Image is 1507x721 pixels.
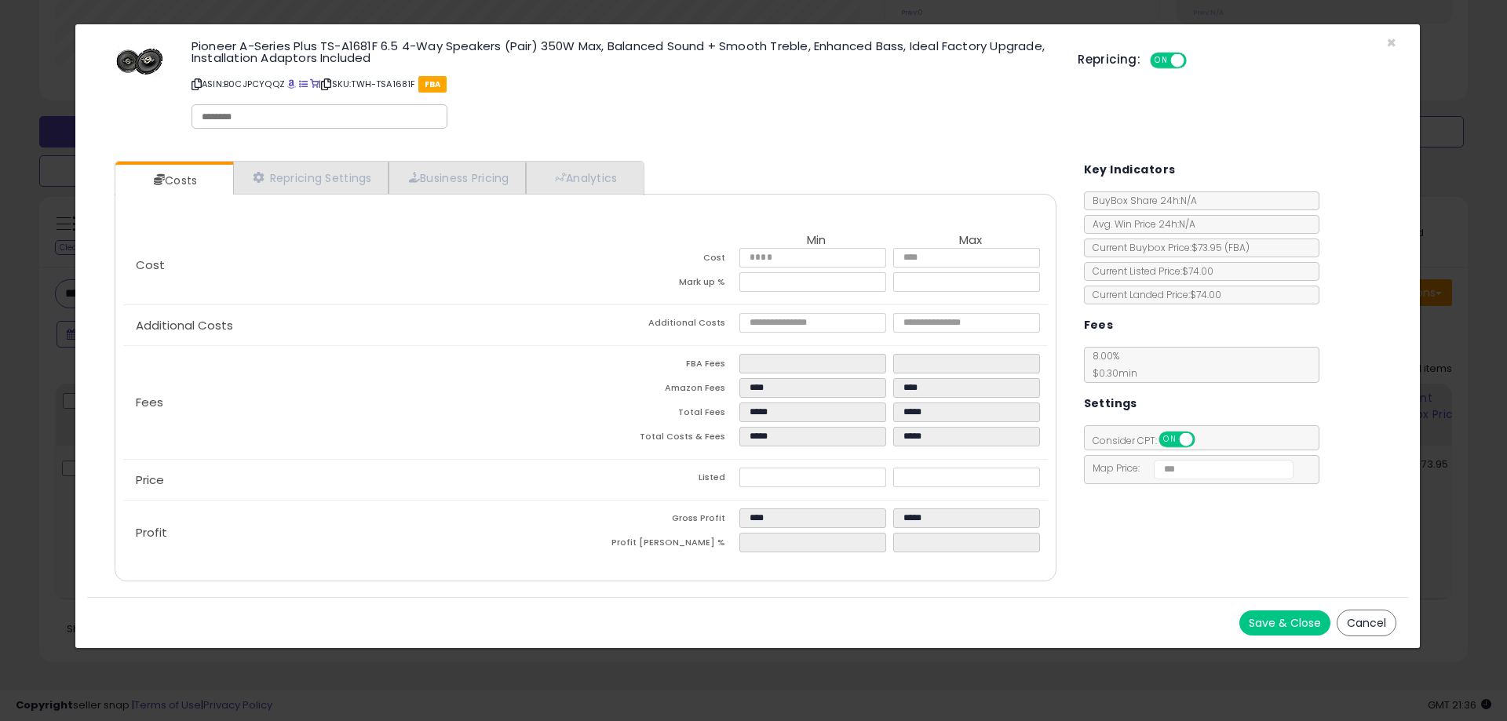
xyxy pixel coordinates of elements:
a: Repricing Settings [233,162,389,194]
a: Analytics [526,162,642,194]
p: Profit [123,526,586,539]
p: Price [123,474,586,486]
th: Max [893,234,1047,248]
span: 8.00 % [1085,349,1137,380]
h5: Fees [1084,315,1114,335]
img: 41zf-B5GacL._SL60_.jpg [116,40,163,87]
td: Total Fees [586,402,739,427]
span: Map Price: [1085,461,1294,475]
span: OFF [1192,433,1217,446]
span: $0.30 min [1085,366,1137,380]
p: Fees [123,396,586,409]
p: ASIN: B0CJPCYQQZ | SKU: TWH-TSA1681F [192,71,1054,96]
h5: Repricing: [1078,53,1140,66]
span: ON [1151,54,1171,67]
td: Listed [586,468,739,492]
td: Mark up % [586,272,739,297]
td: Total Costs & Fees [586,427,739,451]
p: Cost [123,259,586,271]
span: $73.95 [1191,241,1250,254]
span: Current Listed Price: $74.00 [1085,264,1213,278]
th: Min [739,234,893,248]
td: Gross Profit [586,508,739,533]
td: Amazon Fees [586,378,739,402]
td: FBA Fees [586,354,739,378]
span: BuyBox Share 24h: N/A [1085,194,1197,207]
td: Cost [586,248,739,272]
span: Consider CPT: [1085,434,1216,447]
span: × [1386,31,1396,54]
span: Current Buybox Price: [1085,241,1250,254]
td: Additional Costs [586,313,739,337]
h3: Pioneer A-Series Plus TS-A1681F 6.5 4-Way Speakers (Pair) 350W Max, Balanced Sound + Smooth Trebl... [192,40,1054,64]
a: Costs [115,165,232,196]
a: All offer listings [299,78,308,90]
span: Avg. Win Price 24h: N/A [1085,217,1195,231]
span: ( FBA ) [1224,241,1250,254]
h5: Key Indicators [1084,160,1176,180]
span: ON [1160,433,1180,446]
a: Your listing only [310,78,319,90]
span: OFF [1184,54,1210,67]
a: BuyBox page [287,78,296,90]
td: Profit [PERSON_NAME] % [586,533,739,557]
span: Current Landed Price: $74.00 [1085,288,1221,301]
button: Save & Close [1239,610,1330,635]
button: Cancel [1337,610,1396,636]
h5: Settings [1084,394,1137,413]
span: FBA [418,76,447,93]
a: Business Pricing [389,162,526,194]
p: Additional Costs [123,319,586,332]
